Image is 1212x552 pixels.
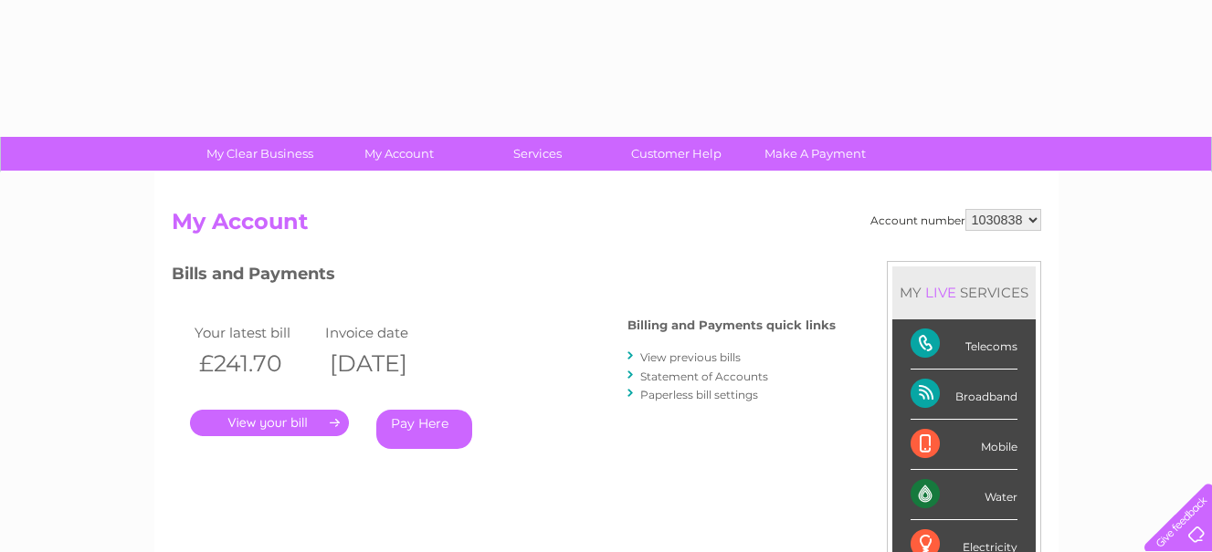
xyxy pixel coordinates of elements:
h3: Bills and Payments [172,261,836,293]
div: MY SERVICES [892,266,1036,318]
a: . [190,410,349,436]
div: LIVE [922,284,960,301]
div: Water [911,470,1017,520]
a: My Account [323,137,474,171]
h2: My Account [172,209,1041,244]
th: £241.70 [190,345,321,382]
th: [DATE] [321,345,452,382]
a: Make A Payment [740,137,891,171]
div: Mobile [911,420,1017,470]
div: Account number [870,209,1041,231]
a: Statement of Accounts [640,370,768,383]
a: Services [462,137,613,171]
a: My Clear Business [184,137,335,171]
div: Telecoms [911,319,1017,370]
td: Your latest bill [190,320,321,345]
a: Paperless bill settings [640,388,758,401]
td: Invoice date [321,320,452,345]
div: Broadband [911,370,1017,420]
a: View previous bills [640,350,741,364]
a: Pay Here [376,410,472,449]
h4: Billing and Payments quick links [627,318,836,332]
a: Customer Help [601,137,752,171]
